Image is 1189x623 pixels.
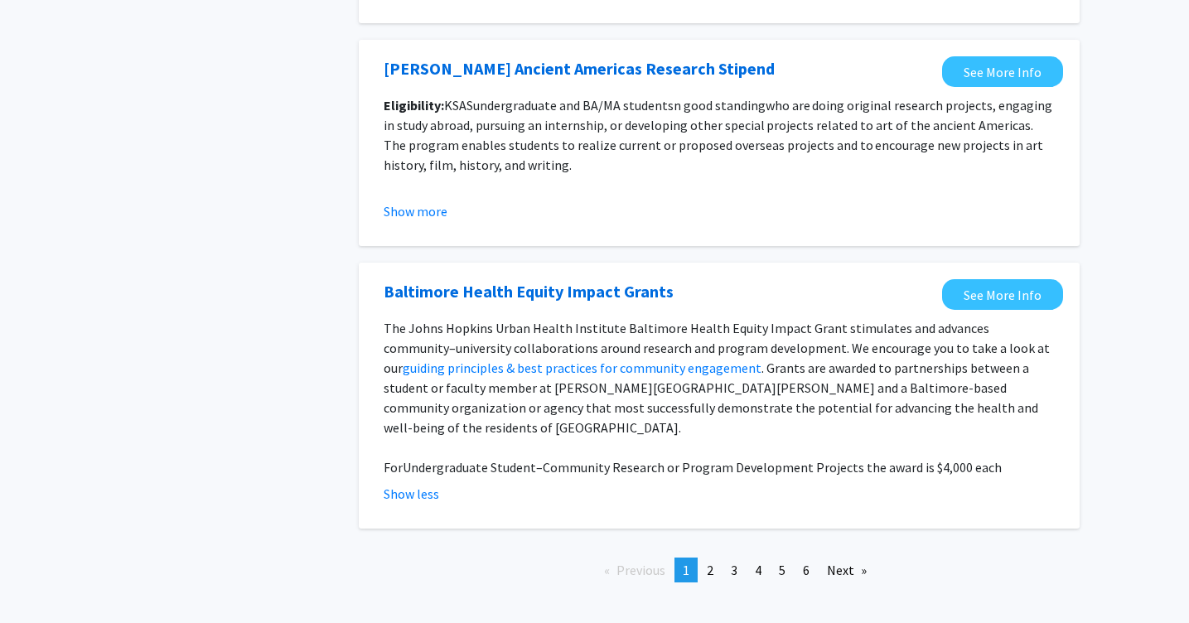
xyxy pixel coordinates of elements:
a: guiding principles & best practices for community engagement [403,360,761,376]
ul: Pagination [359,558,1080,582]
p: Undergraduate Student–Community Research or Program Development Projects the award is $4,000 each [384,457,1055,477]
strong: Eligibility: [384,97,444,113]
span: The Johns Hopkins Urban Health Institute Baltimore Health Equity Impact Grant stimulates and adva... [384,320,1050,376]
span: 3 [731,562,737,578]
span: For [384,459,403,476]
span: Previous [616,562,665,578]
span: 6 [803,562,810,578]
button: Show less [384,484,439,504]
span: 5 [779,562,785,578]
p: KSAS n good standing [384,95,1055,175]
span: undergraduate and BA/MA students [473,97,674,113]
a: Opens in a new tab [384,279,674,304]
span: 2 [707,562,713,578]
span: 4 [755,562,761,578]
button: Show more [384,201,447,221]
iframe: Chat [12,548,70,611]
a: Next page [819,558,875,582]
a: Opens in a new tab [384,56,775,81]
a: Opens in a new tab [942,279,1063,310]
a: Opens in a new tab [942,56,1063,87]
span: 1 [683,562,689,578]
